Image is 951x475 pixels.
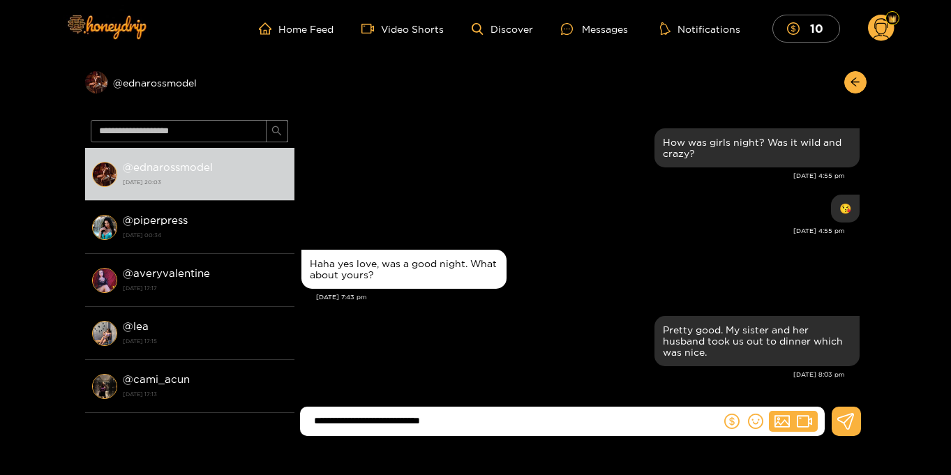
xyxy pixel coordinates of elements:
[271,126,282,137] span: search
[301,171,845,181] div: [DATE] 4:55 pm
[259,22,278,35] span: home
[721,411,742,432] button: dollar
[797,414,812,429] span: video-camera
[301,226,845,236] div: [DATE] 4:55 pm
[123,320,149,332] strong: @ lea
[654,128,860,167] div: Oct. 5, 4:55 pm
[92,321,117,346] img: conversation
[472,23,532,35] a: Discover
[92,215,117,240] img: conversation
[266,120,288,142] button: search
[123,176,287,188] strong: [DATE] 20:03
[663,137,851,159] div: How was girls night? Was it wild and crazy?
[663,324,851,358] div: Pretty good. My sister and her husband took us out to dinner which was nice.
[123,267,210,279] strong: @ averyvalentine
[850,77,860,89] span: arrow-left
[92,268,117,293] img: conversation
[85,71,294,93] div: @ednarossmodel
[92,162,117,187] img: conversation
[123,214,188,226] strong: @ piperpress
[361,22,444,35] a: Video Shorts
[748,414,763,429] span: smile
[301,370,845,379] div: [DATE] 8:03 pm
[844,71,867,93] button: arrow-left
[316,292,860,302] div: [DATE] 7:43 pm
[561,21,628,37] div: Messages
[774,414,790,429] span: picture
[831,195,860,223] div: Oct. 5, 4:55 pm
[123,229,287,241] strong: [DATE] 00:34
[123,161,213,173] strong: @ ednarossmodel
[787,22,807,35] span: dollar
[301,250,507,289] div: Oct. 5, 7:43 pm
[259,22,334,35] a: Home Feed
[772,15,840,42] button: 10
[123,335,287,347] strong: [DATE] 17:15
[808,21,825,36] mark: 10
[656,22,744,36] button: Notifications
[769,411,818,432] button: picturevideo-camera
[310,258,498,280] div: Haha yes love, was a good night. What about yours?
[123,373,190,385] strong: @ cami_acun
[888,15,897,23] img: Fan Level
[92,374,117,399] img: conversation
[123,388,287,400] strong: [DATE] 17:13
[123,282,287,294] strong: [DATE] 17:17
[839,203,851,214] div: 😘
[361,22,381,35] span: video-camera
[654,316,860,366] div: Oct. 5, 8:03 pm
[724,414,740,429] span: dollar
